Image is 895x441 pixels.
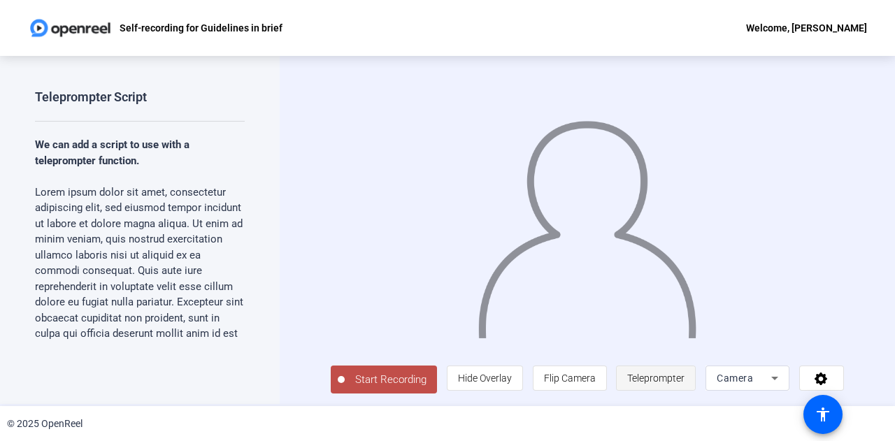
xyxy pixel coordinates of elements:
span: Camera [717,373,753,384]
p: Lorem ipsum dolor sit amet, consectetur adipiscing elit, sed eiusmod tempor incidunt ut labore et... [35,185,245,358]
div: Teleprompter Script [35,89,147,106]
button: Hide Overlay [447,366,523,391]
span: Flip Camera [544,373,596,384]
button: Teleprompter [616,366,696,391]
span: Teleprompter [627,373,685,384]
mat-icon: accessibility [815,406,831,423]
button: Flip Camera [533,366,607,391]
img: OpenReel logo [28,14,113,42]
strong: We can add a script to use with a teleprompter function. [35,138,189,167]
span: Start Recording [345,372,437,388]
button: Start Recording [331,366,437,393]
span: Hide Overlay [458,373,512,384]
p: Self-recording for Guidelines in brief [120,20,282,36]
div: Welcome, [PERSON_NAME] [746,20,867,36]
img: overlay [476,108,698,338]
div: © 2025 OpenReel [7,417,83,431]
